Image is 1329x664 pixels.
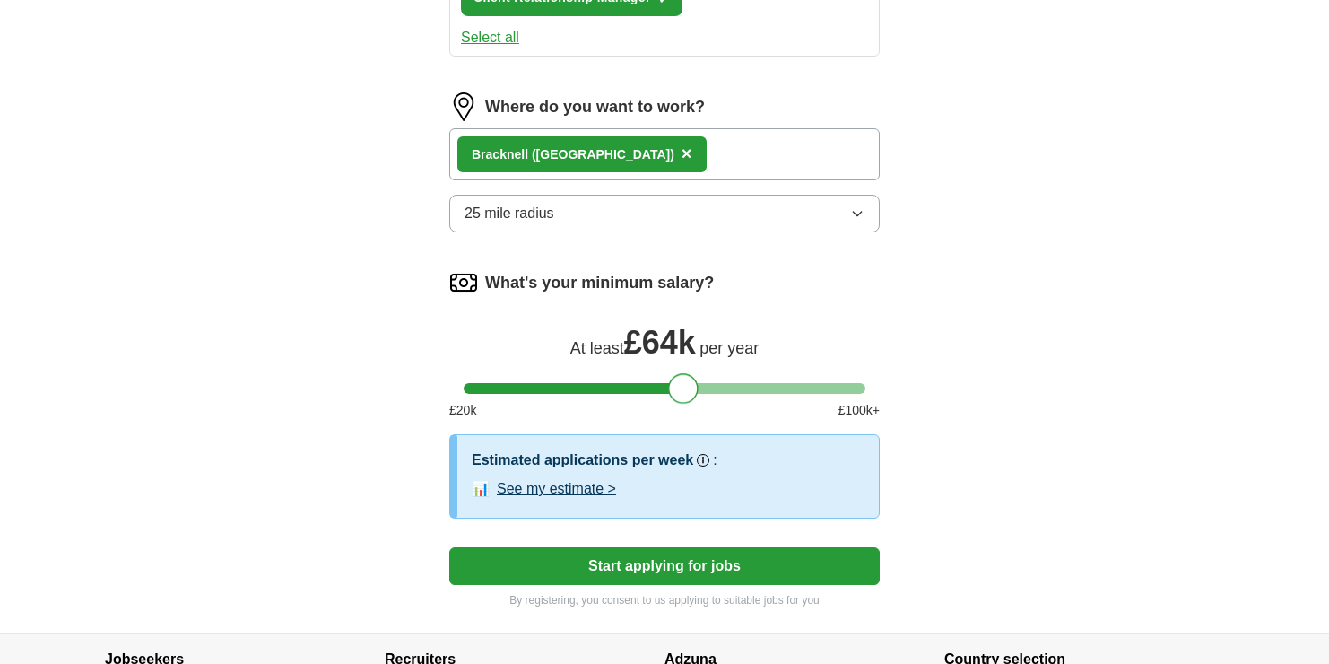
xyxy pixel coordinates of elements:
span: 25 mile radius [465,203,554,224]
span: × [682,144,692,163]
h3: Estimated applications per week [472,450,693,471]
span: per year [699,339,759,357]
label: Where do you want to work? [485,95,705,119]
strong: Bracknell [472,147,528,162]
span: Our best guess based on live jobs [DATE], and others like you. [630,405,866,438]
button: Select all [461,27,519,48]
span: 📊 [472,478,490,500]
img: salary.png [449,268,478,297]
button: 25 mile radius [449,195,880,232]
button: See my estimate > [497,478,616,500]
p: By registering, you consent to us applying to suitable jobs for you [449,592,880,608]
span: £ 64k [624,324,696,361]
img: location.png [449,92,478,121]
button: × [682,141,692,168]
span: ([GEOGRAPHIC_DATA]) [532,147,674,162]
span: £ 20 k [449,401,476,420]
h3: : [713,450,717,471]
button: Start applying for jobs [449,547,880,585]
label: What's your minimum salary? [485,271,714,295]
span: At least [570,339,624,357]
